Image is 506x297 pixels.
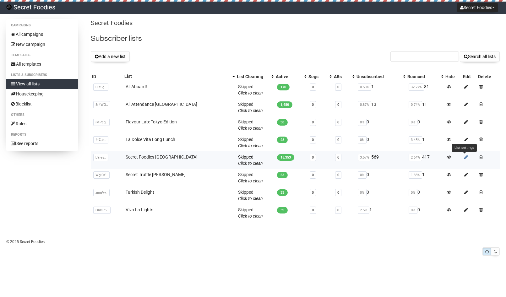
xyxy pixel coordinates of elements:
[126,137,175,142] a: La Dolce Vita Long Lunch
[6,238,500,245] p: © 2025 Secret Foodies
[337,103,339,107] a: 0
[457,3,498,12] button: Secret Foodies
[312,208,314,212] a: 0
[337,120,339,124] a: 0
[277,207,288,213] span: 39
[355,116,406,134] td: 0
[277,84,290,90] span: 170
[275,72,307,81] th: Active: No sort applied, activate to apply an ascending sort
[123,72,236,81] th: List: Ascending sort applied, activate to apply a descending sort
[355,169,406,186] td: 0
[358,84,371,91] span: 0.58%
[238,84,263,95] span: Skipped
[406,99,444,116] td: 11
[358,207,369,214] span: 2.5%
[355,99,406,116] td: 13
[93,189,110,196] span: znmVy..
[91,51,130,62] button: Add a new list
[237,73,268,80] div: List Cleaning
[93,171,110,179] span: WgiCY..
[91,72,123,81] th: ID: No sort applied, sorting is disabled
[126,84,147,89] a: All Aboard!
[478,73,498,80] div: Delete
[6,79,78,89] a: View all lists
[238,90,263,95] a: Click to clean
[6,39,78,49] a: New campaign
[337,85,339,89] a: 0
[277,101,292,108] span: 1,480
[93,101,110,108] span: 8r4WQ..
[406,116,444,134] td: 0
[312,173,314,177] a: 0
[6,51,78,59] li: Templates
[358,189,367,196] span: 0%
[92,73,122,80] div: ID
[358,101,371,108] span: 0.87%
[358,154,371,161] span: 3.57%
[406,72,444,81] th: Bounced: No sort applied, activate to apply an ascending sort
[312,85,314,89] a: 0
[407,73,438,80] div: Bounced
[6,138,78,148] a: See reports
[93,84,108,91] span: uEfFg..
[277,154,294,161] span: 15,353
[91,33,500,44] h2: Subscriber lists
[406,204,444,222] td: 0
[355,204,406,222] td: 1
[276,73,301,80] div: Active
[337,155,339,159] a: 0
[6,119,78,129] a: Rules
[6,59,78,69] a: All templates
[238,143,263,148] a: Click to clean
[337,208,339,212] a: 0
[355,81,406,99] td: 1
[93,207,111,214] span: OnOP5..
[406,134,444,151] td: 1
[6,99,78,109] a: Blacklist
[409,119,417,126] span: 0%
[277,119,288,126] span: 38
[6,22,78,29] li: Campaigns
[355,72,406,81] th: Unsubscribed: No sort applied, activate to apply an ascending sort
[444,72,461,81] th: Hide: No sort applied, sorting is disabled
[406,169,444,186] td: 1
[238,126,263,131] a: Click to clean
[312,191,314,195] a: 0
[238,119,263,131] span: Skipped
[93,154,108,161] span: bYjes..
[334,73,349,80] div: ARs
[406,186,444,204] td: 0
[462,72,477,81] th: Edit: No sort applied, sorting is disabled
[445,73,460,80] div: Hide
[6,89,78,99] a: Housekeeping
[238,102,263,113] span: Skipped
[238,161,263,166] a: Click to clean
[236,72,275,81] th: List Cleaning: No sort applied, activate to apply an ascending sort
[238,137,263,148] span: Skipped
[308,73,327,80] div: Segs
[409,136,422,143] span: 3.45%
[477,72,500,81] th: Delete: No sort applied, sorting is disabled
[337,138,339,142] a: 0
[238,172,263,183] span: Skipped
[277,137,288,143] span: 28
[93,119,110,126] span: iMPcg..
[409,171,422,179] span: 1.85%
[277,172,288,178] span: 53
[126,154,198,159] a: Secret Foodies [GEOGRAPHIC_DATA]
[312,155,314,159] a: 0
[238,213,263,219] a: Click to clean
[126,190,154,195] a: Turkish Delight
[355,186,406,204] td: 0
[356,73,400,80] div: Unsubscribed
[460,51,500,62] button: Search all lists
[406,151,444,169] td: 417
[452,144,477,152] div: List settings
[6,4,12,10] img: 2.png
[409,101,422,108] span: 0.74%
[126,102,197,107] a: All Attendance [GEOGRAPHIC_DATA]
[312,138,314,142] a: 0
[124,73,229,79] div: List
[337,191,339,195] a: 0
[6,71,78,79] li: Lists & subscribers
